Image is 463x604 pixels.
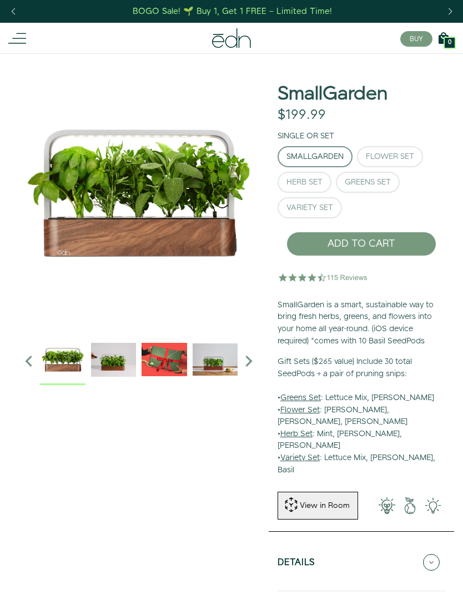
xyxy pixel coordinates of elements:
[286,178,323,186] div: Herb Set
[278,356,412,380] b: Gift Sets ($265 value) Include 30 total SeedPods + a pair of pruning snips:
[336,172,400,193] button: Greens Set
[193,337,238,385] div: 4 / 6
[376,497,399,514] img: 001-light-bulb.png
[376,571,452,598] iframe: Opens a widget where you can find more information
[280,392,321,403] u: Greens Set
[278,356,445,476] p: • : Lettuce Mix, [PERSON_NAME] • : [PERSON_NAME], [PERSON_NAME], [PERSON_NAME] • : Mint, [PERSON_...
[278,84,387,104] h1: SmallGarden
[280,428,313,440] u: Herb Set
[91,337,137,382] img: edn-trim-basil.2021-09-07_14_55_24_1024x.gif
[286,232,436,256] button: ADD TO CART
[278,107,326,123] div: $199.99
[278,146,353,167] button: SmallGarden
[299,500,351,511] div: View in Room
[133,6,332,17] div: BOGO Sale! 🌱 Buy 1, Get 1 FREE – Limited Time!
[278,172,331,193] button: Herb Set
[91,337,137,385] div: 2 / 6
[132,3,334,20] a: BOGO Sale! 🌱 Buy 1, Get 1 FREE – Limited Time!
[142,337,187,385] div: 3 / 6
[142,337,187,382] img: EMAILS_-_Holiday_21_PT1_28_9986b34a-7908-4121-b1c1-9595d1e43abe_1024x.png
[18,53,260,331] img: Official-EDN-SMALLGARDEN-HERB-HERO-SLV-2000px_4096x.png
[278,492,358,520] button: View in Room
[193,337,238,382] img: edn-smallgarden-mixed-herbs-table-product-2000px_1024x.jpg
[18,53,260,331] div: 1 / 6
[400,31,432,47] button: BUY
[18,350,40,372] i: Previous slide
[421,497,444,514] img: edn-smallgarden-tech.png
[278,299,445,347] p: SmallGarden is a smart, sustainable way to bring fresh herbs, greens, and flowers into your home ...
[278,558,315,571] h5: Details
[357,146,423,167] button: Flower Set
[40,337,85,382] img: Official-EDN-SMALLGARDEN-HERB-HERO-SLV-2000px_1024x.png
[286,153,344,161] div: SmallGarden
[40,337,85,385] div: 1 / 6
[238,350,260,372] i: Next slide
[278,131,334,142] label: Single or Set
[345,178,391,186] div: Greens Set
[366,153,414,161] div: Flower Set
[280,405,320,416] u: Flower Set
[278,543,445,582] button: Details
[399,497,421,514] img: green-earth.png
[278,266,369,288] img: 4.5 star rating
[286,204,333,212] div: Variety Set
[278,197,342,218] button: Variety Set
[280,452,320,463] u: Variety Set
[448,39,451,46] span: 0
